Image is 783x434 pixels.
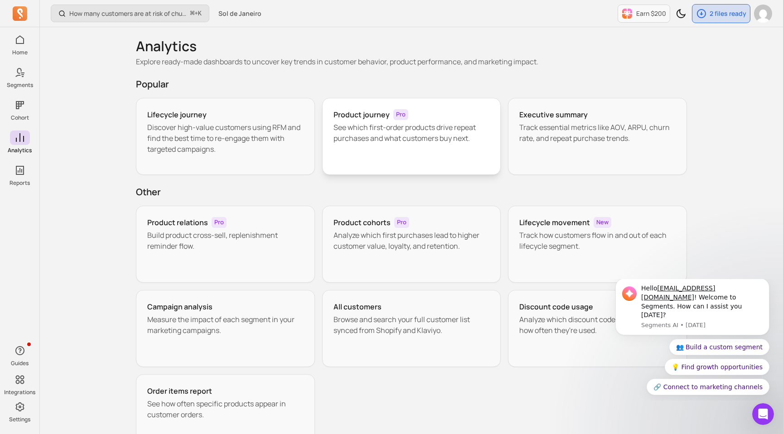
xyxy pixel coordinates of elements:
[7,82,33,89] p: Segments
[68,60,168,76] button: Quick reply: 👥 Build a custom segment
[8,147,32,154] p: Analytics
[136,206,315,283] a: Product relationsProBuild product cross-sell, replenishment reminder flow.
[508,98,687,175] a: Executive summaryTrack essential metrics like AOV, ARPU, churn rate, and repeat purchase trends.
[9,416,30,423] p: Settings
[393,109,408,120] span: Pro
[672,5,690,23] button: Toggle dark mode
[136,78,687,91] h2: Popular
[10,342,30,369] button: Guides
[69,9,187,18] p: How many customers are at risk of churning?
[752,403,774,425] iframe: Intercom live chat
[136,98,315,175] a: Lifecycle journeyDiscover high-value customers using RFM and find the best time to re-engage them...
[147,386,212,396] h3: Order items report
[333,301,382,312] h3: All customers
[45,100,168,116] button: Quick reply: 🔗 Connect to marketing channels
[147,301,213,312] h3: Campaign analysis
[51,5,209,22] button: How many customers are at risk of churning?⌘+K
[12,49,28,56] p: Home
[39,5,113,22] a: [EMAIL_ADDRESS][DOMAIN_NAME]
[519,301,593,312] h3: Discount code usage
[218,9,261,18] span: Sol de Janeiro
[519,230,676,251] p: Track how customers flow in and out of each lifecycle segment.
[394,217,409,228] span: Pro
[333,230,490,251] p: Analyze which first purchases lead to higher customer value, loyalty, and retention.
[39,42,161,50] p: Message from Segments AI, sent 9w ago
[519,217,590,228] h3: Lifecycle movement
[333,314,490,336] p: Browse and search your full customer list synced from Shopify and Klaviyo.
[198,10,202,17] kbd: K
[136,56,687,67] p: Explore ready-made dashboards to uncover key trends in customer behavior, product performance, an...
[519,122,676,144] p: Track essential metrics like AOV, ARPU, churn rate, and repeat purchase trends.
[11,114,29,121] p: Cohort
[636,9,666,18] p: Earn $200
[136,186,687,198] h2: Other
[754,5,772,23] img: avatar
[322,290,501,367] a: All customersBrowse and search your full customer list synced from Shopify and Klaviyo.
[710,9,746,18] p: 2 files ready
[519,109,588,120] h3: Executive summary
[63,80,168,96] button: Quick reply: 💡 Find growth opportunities
[692,4,750,23] button: 2 files ready
[14,60,168,116] div: Quick reply options
[322,98,501,175] a: Product journeyProSee which first-order products drive repeat purchases and what customers buy next.
[136,290,315,367] a: Campaign analysisMeasure the impact of each segment in your marketing campaigns.
[322,206,501,283] a: Product cohortsProAnalyze which first purchases lead to higher customer value, loyalty, and reten...
[333,122,490,144] p: See which first-order products drive repeat purchases and what customers buy next.
[594,217,611,228] span: New
[20,7,35,22] img: Profile image for Segments AI
[508,206,687,283] a: Lifecycle movementNewTrack how customers flow in and out of each lifecycle segment.
[333,217,391,228] h3: Product cohorts
[136,38,687,54] h1: Analytics
[333,109,390,120] h3: Product journey
[618,5,670,23] button: Earn $200
[4,389,35,396] p: Integrations
[147,109,207,120] h3: Lifecycle journey
[508,290,687,367] a: Discount code usageAnalyze which discount codes drive sales and how often they're used.
[147,217,208,228] h3: Product relations
[147,314,304,336] p: Measure the impact of each segment in your marketing campaigns.
[602,279,783,400] iframe: Intercom notifications message
[39,5,161,40] div: Message content
[190,9,202,18] span: +
[11,360,29,367] p: Guides
[147,230,304,251] p: Build product cross-sell, replenishment reminder flow.
[39,5,161,40] div: Hello ! Welcome to Segments. How can I assist you [DATE]?
[190,8,195,19] kbd: ⌘
[212,217,227,228] span: Pro
[213,5,267,22] button: Sol de Janeiro
[147,398,304,420] p: See how often specific products appear in customer orders.
[519,314,676,336] p: Analyze which discount codes drive sales and how often they're used.
[147,122,304,154] p: Discover high-value customers using RFM and find the best time to re-engage them with targeted ca...
[10,179,30,187] p: Reports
